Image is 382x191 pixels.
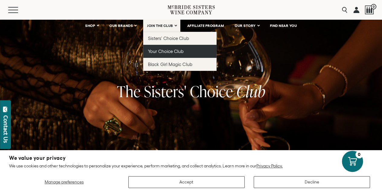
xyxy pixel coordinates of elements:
button: Manage preferences [9,176,119,188]
span: FIND NEAR YOU [270,24,297,28]
span: Sisters' Choice Club [148,36,189,41]
a: AFFILIATE PROGRAM [183,20,228,32]
span: Black Girl Magic Club [148,62,192,67]
span: OUR STORY [235,24,256,28]
span: Choice [190,81,233,102]
a: JOIN THE CLUB [143,20,180,32]
button: Mobile Menu Trigger [8,7,30,13]
span: 0 [371,4,376,9]
a: FIND NEAR YOU [266,20,301,32]
span: SHOP [85,24,95,28]
span: Manage preferences [45,179,84,184]
h2: We value your privacy [9,156,373,161]
span: The [117,81,141,102]
a: Your Choice Club [143,45,217,58]
span: Club [236,81,265,102]
span: JOIN THE CLUB [147,24,173,28]
div: Contact Us [3,115,9,143]
a: OUR BRANDS [105,20,140,32]
button: Accept [128,176,245,188]
a: Privacy Policy. [256,163,283,168]
a: Sisters' Choice Club [143,32,217,45]
a: OUR STORY [231,20,263,32]
div: 0 [355,151,363,158]
button: Decline [254,176,370,188]
span: AFFILIATE PROGRAM [187,24,224,28]
a: SHOP [81,20,102,32]
a: Black Girl Magic Club [143,58,217,71]
p: We use cookies and other technologies to personalize your experience, perform marketing, and coll... [9,163,373,169]
span: Sisters' [144,81,187,102]
span: Your Choice Club [148,49,184,54]
span: OUR BRANDS [109,24,133,28]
